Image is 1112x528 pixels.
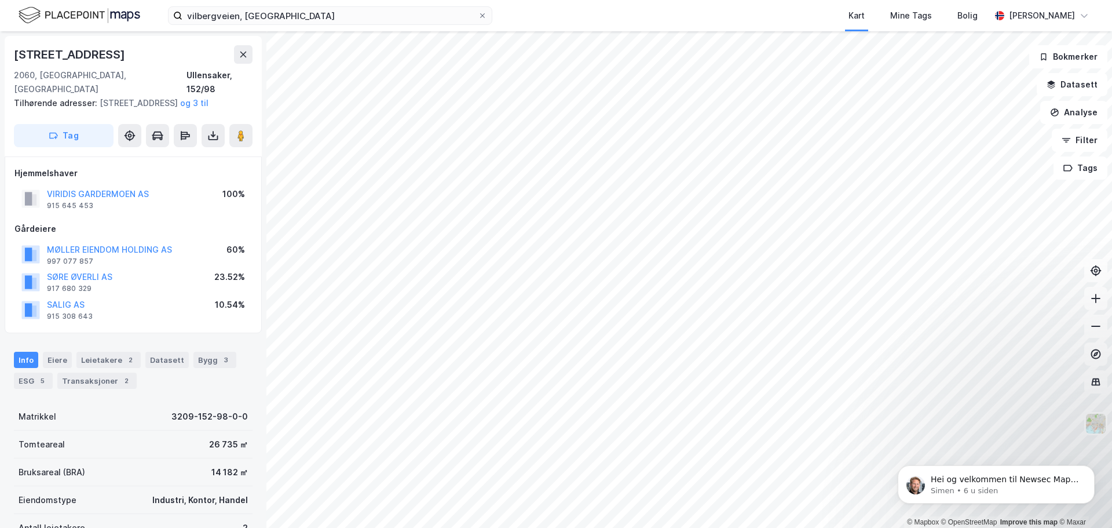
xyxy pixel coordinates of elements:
div: 3209-152-98-0-0 [171,410,248,424]
div: Industri, Kontor, Handel [152,493,248,507]
div: ESG [14,373,53,389]
div: 917 680 329 [47,284,92,293]
div: 23.52% [214,270,245,284]
div: 60% [226,243,245,257]
div: 5 [36,375,48,387]
button: Bokmerker [1029,45,1107,68]
div: 10.54% [215,298,245,312]
a: Mapbox [907,518,939,526]
div: Ullensaker, 152/98 [186,68,253,96]
button: Analyse [1040,101,1107,124]
div: 2060, [GEOGRAPHIC_DATA], [GEOGRAPHIC_DATA] [14,68,186,96]
input: Søk på adresse, matrikkel, gårdeiere, leietakere eller personer [182,7,478,24]
div: 26 735 ㎡ [209,438,248,451]
div: Eiendomstype [19,493,76,507]
div: 100% [222,187,245,201]
div: Tomteareal [19,438,65,451]
div: Transaksjoner [57,373,137,389]
div: 915 308 643 [47,312,93,321]
div: Eiere [43,352,72,368]
div: Matrikkel [19,410,56,424]
button: Datasett [1037,73,1107,96]
img: Z [1085,413,1107,435]
div: 2 [125,354,136,366]
div: Datasett [145,352,189,368]
a: Improve this map [1000,518,1058,526]
div: 14 182 ㎡ [211,465,248,479]
iframe: Intercom notifications melding [880,441,1112,522]
div: Gårdeiere [14,222,252,236]
button: Tag [14,124,114,147]
div: Kart [848,9,865,23]
div: [PERSON_NAME] [1009,9,1075,23]
div: [STREET_ADDRESS] [14,45,127,64]
span: Tilhørende adresser: [14,98,100,108]
div: Hjemmelshaver [14,166,252,180]
div: 997 077 857 [47,257,93,266]
div: 915 645 453 [47,201,93,210]
div: Leietakere [76,352,141,368]
button: Filter [1052,129,1107,152]
div: Bygg [193,352,236,368]
div: Bruksareal (BRA) [19,465,85,479]
button: Tags [1054,156,1107,180]
a: OpenStreetMap [941,518,997,526]
div: 2 [120,375,132,387]
div: [STREET_ADDRESS] [14,96,243,110]
div: 3 [220,354,232,366]
div: Bolig [957,9,978,23]
img: logo.f888ab2527a4732fd821a326f86c7f29.svg [19,5,140,26]
div: Info [14,352,38,368]
div: Mine Tags [890,9,932,23]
